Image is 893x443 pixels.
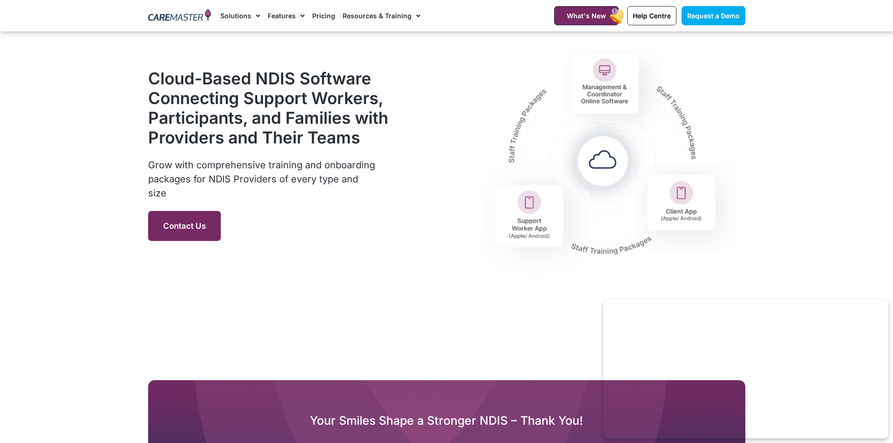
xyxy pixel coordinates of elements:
[687,12,740,20] span: Request a Demo
[148,159,375,199] span: Grow with comprehensive training and onboarding packages for NDIS Providers of every type and size
[148,68,389,147] h2: Cloud-Based NDIS Software Connecting Support Workers, Participants, and Families with Providers a...
[554,6,619,25] a: What's New
[148,413,745,428] h2: Your Smiles Shape a Stronger NDIS – Thank You!
[633,12,671,20] span: Help Centre
[627,6,676,25] a: Help Centre
[468,23,745,286] img: CareMaster NDIS CRM software: Efficient, compliant, all-in-one solution.
[567,12,606,20] span: What's New
[148,9,211,23] img: CareMaster Logo
[603,300,888,438] iframe: Popup CTA
[148,211,221,241] a: Contact Us
[682,6,745,25] a: Request a Demo
[163,221,206,231] span: Contact Us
